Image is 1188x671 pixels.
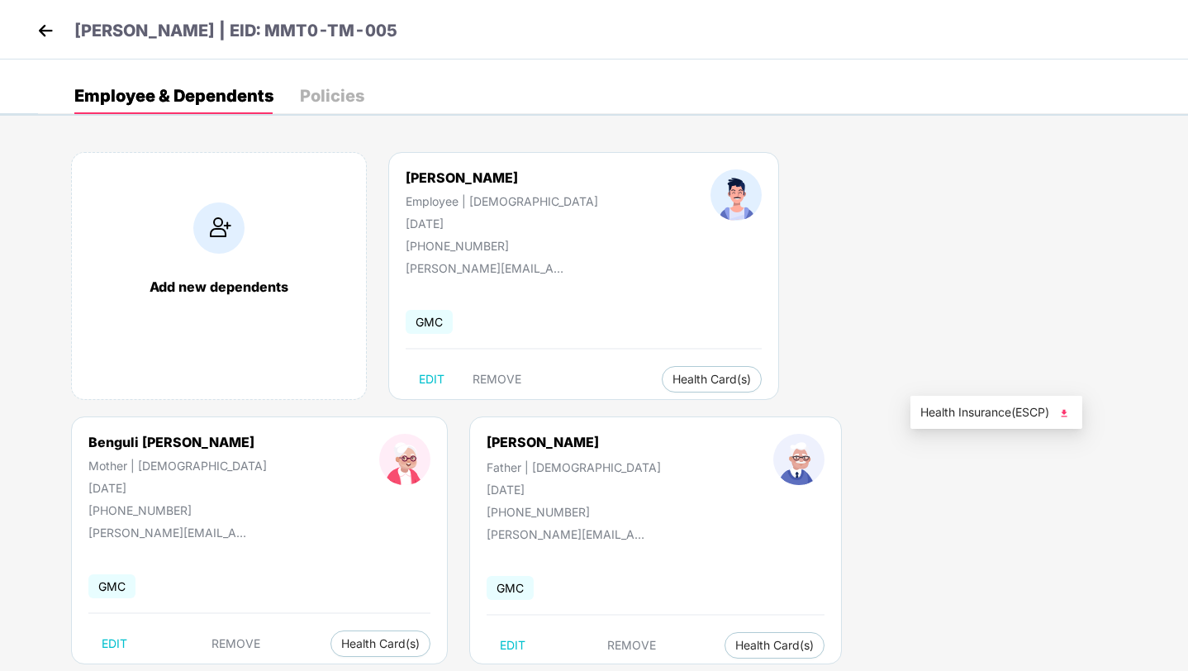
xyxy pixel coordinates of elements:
img: profileImage [773,434,824,485]
button: Health Card(s) [330,631,430,657]
div: [PERSON_NAME] [406,169,598,186]
div: Benguli [PERSON_NAME] [88,434,267,450]
div: [PERSON_NAME][EMAIL_ADDRESS][DOMAIN_NAME] [88,526,254,540]
button: Health Card(s) [725,632,824,659]
div: [DATE] [88,481,267,495]
button: EDIT [88,631,140,657]
div: [DATE] [406,217,598,231]
div: Add new dependents [88,278,349,295]
span: Health Card(s) [672,375,751,383]
img: profileImage [710,169,762,221]
span: Health Card(s) [341,640,420,648]
div: [DATE] [487,483,661,497]
div: [PERSON_NAME] [487,434,599,450]
span: EDIT [419,373,444,386]
button: EDIT [406,366,458,393]
div: Policies [300,88,364,104]
img: addIcon [193,202,245,254]
div: Employee & Dependents [74,88,273,104]
span: GMC [88,574,135,598]
img: back [33,18,58,43]
div: [PHONE_NUMBER] [88,503,267,517]
span: Health Card(s) [735,641,814,650]
span: GMC [406,310,453,334]
div: Mother | [DEMOGRAPHIC_DATA] [88,459,267,473]
p: [PERSON_NAME] | EID: MMT0-TM-005 [74,18,397,44]
button: EDIT [487,632,539,659]
span: Health Insurance(ESCP) [920,403,1072,421]
div: Employee | [DEMOGRAPHIC_DATA] [406,194,598,208]
div: [PERSON_NAME][EMAIL_ADDRESS][DOMAIN_NAME] [406,261,571,275]
div: Father | [DEMOGRAPHIC_DATA] [487,460,661,474]
img: profileImage [379,434,430,485]
span: EDIT [102,637,127,650]
span: REMOVE [473,373,521,386]
button: REMOVE [594,632,669,659]
span: REMOVE [607,639,656,652]
button: Health Card(s) [662,366,762,393]
span: REMOVE [211,637,260,650]
button: REMOVE [198,631,273,657]
div: [PHONE_NUMBER] [406,239,598,253]
div: [PERSON_NAME][EMAIL_ADDRESS][DOMAIN_NAME] [487,527,652,541]
div: [PHONE_NUMBER] [487,505,661,519]
span: GMC [487,576,534,600]
img: svg+xml;base64,PHN2ZyB4bWxucz0iaHR0cDovL3d3dy53My5vcmcvMjAwMC9zdmciIHhtbG5zOnhsaW5rPSJodHRwOi8vd3... [1056,405,1072,421]
span: EDIT [500,639,525,652]
button: REMOVE [459,366,535,393]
